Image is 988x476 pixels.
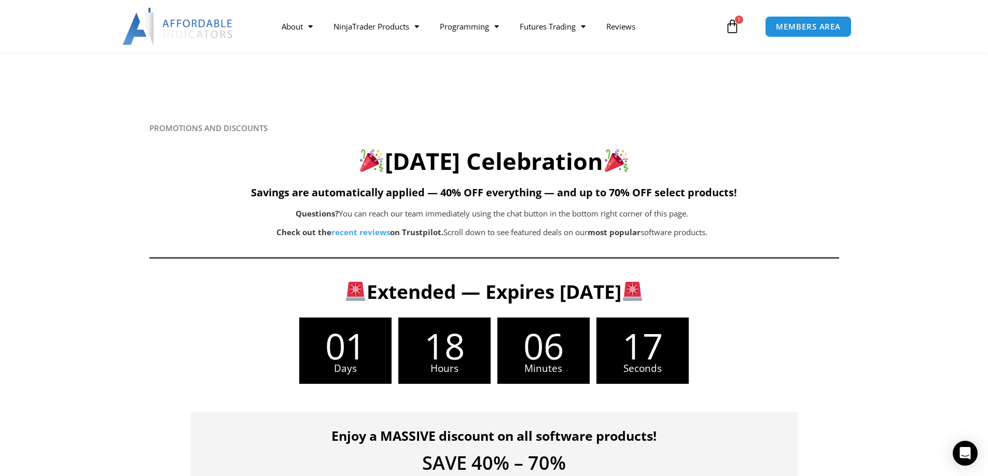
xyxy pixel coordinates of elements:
img: 🎉 [605,149,628,172]
h2: [DATE] Celebration [149,146,839,177]
a: Reviews [596,15,646,38]
h4: Enjoy a MASSIVE discount on all software products! [206,428,782,443]
h6: PROMOTIONS AND DISCOUNTS [149,123,839,133]
p: Scroll down to see featured deals on our software products. [201,225,783,240]
h3: Extended — Expires [DATE] [204,279,785,304]
a: MEMBERS AREA [765,16,852,37]
img: LogoAI | Affordable Indicators – NinjaTrader [122,8,234,45]
a: Programming [429,15,509,38]
strong: Check out the on Trustpilot. [276,227,443,237]
span: Days [299,364,392,373]
h5: Savings are automatically applied — 40% OFF everything — and up to 70% OFF select products! [149,186,839,199]
span: Minutes [497,364,590,373]
span: MEMBERS AREA [776,23,841,31]
b: most popular [588,227,641,237]
img: 🎉 [360,149,383,172]
a: recent reviews [331,227,390,237]
span: 06 [497,328,590,364]
a: About [271,15,323,38]
img: 🚨 [623,282,642,301]
div: Open Intercom Messenger [953,441,978,466]
span: 17 [596,328,689,364]
span: 1 [735,16,743,24]
span: 18 [398,328,491,364]
nav: Menu [271,15,722,38]
a: NinjaTrader Products [323,15,429,38]
a: Futures Trading [509,15,596,38]
h4: SAVE 40% – 70% [206,454,782,472]
img: 🚨 [346,282,365,301]
a: 1 [709,11,755,41]
span: Seconds [596,364,689,373]
span: Hours [398,364,491,373]
b: Questions? [296,208,339,219]
span: 01 [299,328,392,364]
p: You can reach our team immediately using the chat button in the bottom right corner of this page. [201,207,783,221]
